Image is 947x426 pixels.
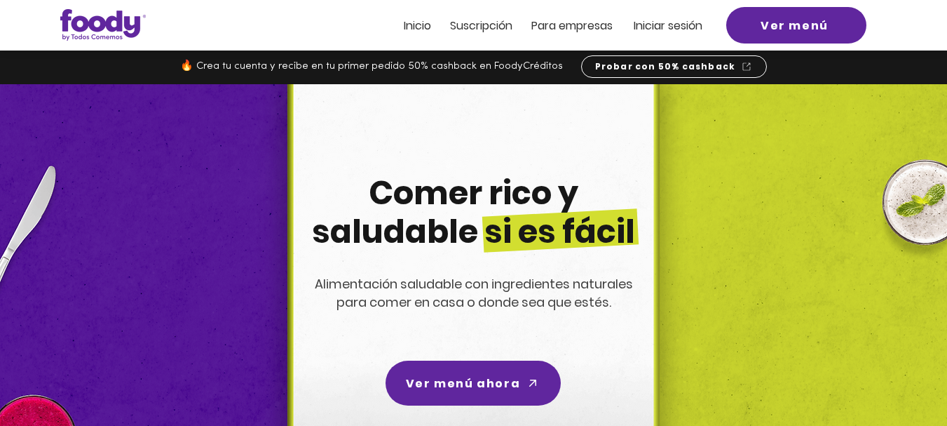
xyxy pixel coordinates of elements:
[595,60,736,73] span: Probar con 50% cashback
[404,20,431,32] a: Inicio
[545,18,613,34] span: ra empresas
[581,55,767,78] a: Probar con 50% cashback
[386,361,561,406] a: Ver menú ahora
[531,20,613,32] a: Para empresas
[634,18,702,34] span: Iniciar sesión
[866,345,933,412] iframe: Messagebird Livechat Widget
[406,375,520,392] span: Ver menú ahora
[450,18,512,34] span: Suscripción
[634,20,702,32] a: Iniciar sesión
[180,61,563,72] span: 🔥 Crea tu cuenta y recibe en tu primer pedido 50% cashback en FoodyCréditos
[761,17,829,34] span: Ver menú
[531,18,545,34] span: Pa
[312,171,635,254] span: Comer rico y saludable si es fácil
[60,9,146,41] img: Logo_Foody V2.0.0 (3).png
[726,7,866,44] a: Ver menú
[315,275,633,311] span: Alimentación saludable con ingredientes naturales para comer en casa o donde sea que estés.
[450,20,512,32] a: Suscripción
[404,18,431,34] span: Inicio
